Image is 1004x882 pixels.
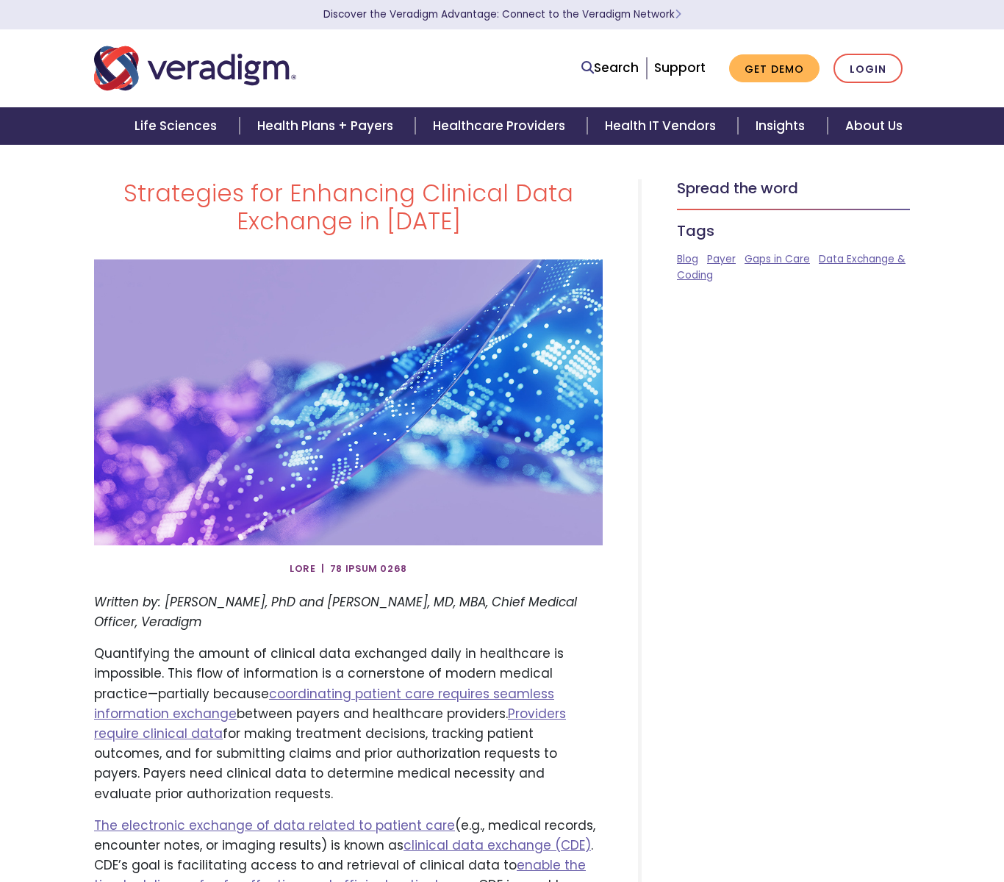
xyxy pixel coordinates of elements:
a: Data Exchange & Coding [677,252,906,282]
a: The electronic exchange of data related to patient care [94,817,455,834]
a: Blog [677,252,698,266]
a: Health Plans + Payers [240,107,415,145]
a: About Us [828,107,920,145]
h5: Spread the word [677,179,910,197]
a: Login [833,54,903,84]
h1: Strategies for Enhancing Clinical Data Exchange in [DATE] [94,179,603,236]
span: Lore | 78 Ipsum 0268 [290,557,407,581]
a: Insights [738,107,827,145]
a: Health IT Vendors [587,107,738,145]
a: Healthcare Providers [415,107,587,145]
em: Written by: [PERSON_NAME], PhD and [PERSON_NAME], MD, MBA, Chief Medical Officer, Veradigm [94,593,577,631]
a: Discover the Veradigm Advantage: Connect to the Veradigm NetworkLearn More [323,7,681,21]
a: Support [654,59,706,76]
a: Search [581,58,639,78]
a: Get Demo [729,54,820,83]
a: clinical data exchange (CDE) [404,836,591,854]
img: Veradigm logo [94,44,296,93]
span: Learn More [675,7,681,21]
a: coordinating patient care requires seamless information exchange [94,685,554,723]
a: Life Sciences [117,107,239,145]
h5: Tags [677,222,910,240]
a: Gaps in Care [745,252,810,266]
p: Quantifying the amount of clinical data exchanged daily in healthcare is impossible. This flow of... [94,644,603,804]
a: Payer [707,252,736,266]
